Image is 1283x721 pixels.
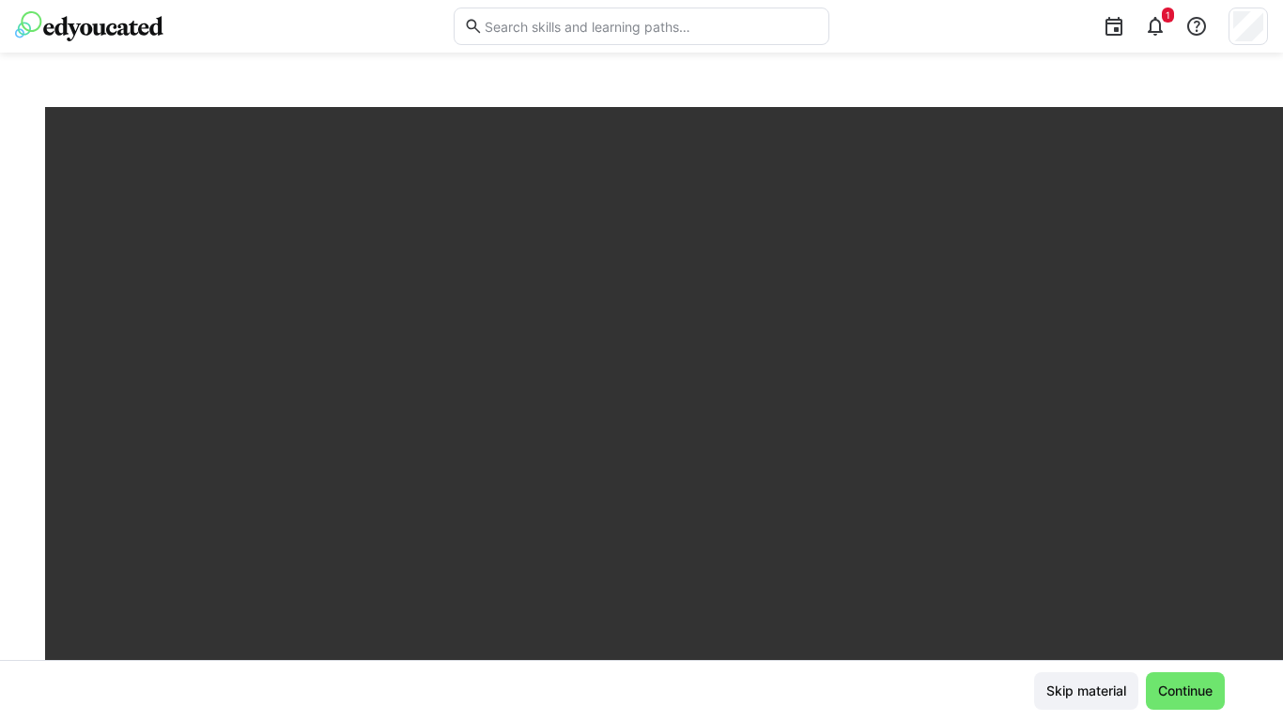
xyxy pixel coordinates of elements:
input: Search skills and learning paths… [483,18,819,35]
button: Skip material [1034,672,1138,710]
span: 1 [1166,9,1170,21]
button: Continue [1146,672,1225,710]
span: Skip material [1043,682,1129,700]
span: Continue [1155,682,1215,700]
